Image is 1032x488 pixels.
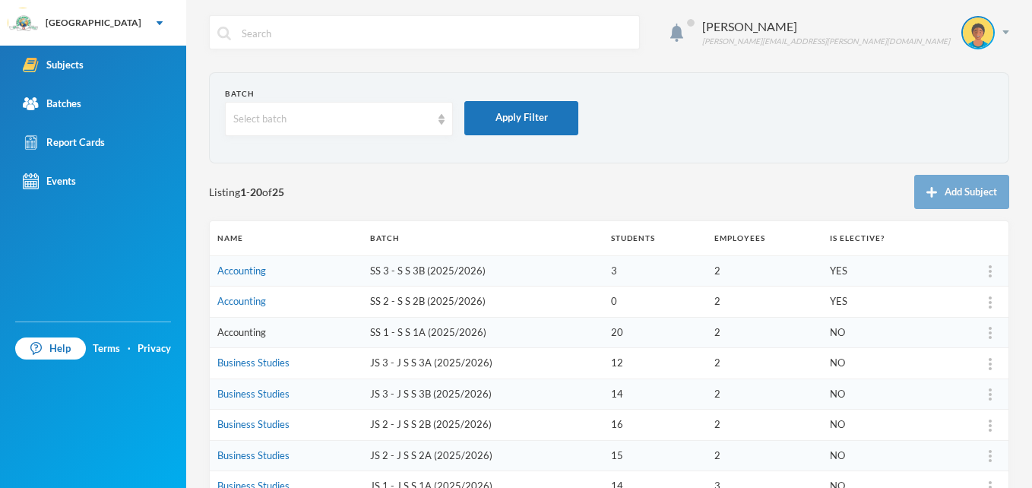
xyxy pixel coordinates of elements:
td: NO [822,317,945,348]
button: Apply Filter [464,101,578,135]
div: Subjects [23,57,84,73]
td: JS 3 - J S S 3A (2025/2026) [362,348,603,379]
td: 15 [603,440,707,471]
b: 20 [250,185,262,198]
a: Accounting [217,295,266,307]
a: Accounting [217,326,266,338]
td: JS 2 - J S S 2B (2025/2026) [362,410,603,441]
td: 2 [707,440,822,471]
td: 2 [707,287,822,318]
td: YES [822,287,945,318]
div: Events [23,173,76,189]
td: 20 [603,317,707,348]
img: STUDENT [963,17,993,48]
div: Batch [225,88,453,100]
td: NO [822,410,945,441]
td: JS 2 - J S S 2A (2025/2026) [362,440,603,471]
a: Business Studies [217,356,290,369]
th: Employees [707,221,822,255]
td: 2 [707,410,822,441]
td: 16 [603,410,707,441]
a: Privacy [138,341,171,356]
a: Accounting [217,265,266,277]
img: more_vert [989,265,992,277]
td: NO [822,348,945,379]
th: Name [210,221,362,255]
th: Batch [362,221,603,255]
span: Listing - of [209,184,284,200]
td: SS 1 - S S 1A (2025/2026) [362,317,603,348]
b: 1 [240,185,246,198]
a: Business Studies [217,449,290,461]
td: JS 3 - J S S 3B (2025/2026) [362,379,603,410]
td: SS 3 - S S 3B (2025/2026) [362,255,603,287]
td: 14 [603,379,707,410]
b: 25 [272,185,284,198]
td: 12 [603,348,707,379]
button: Add Subject [914,175,1009,209]
div: Batches [23,96,81,112]
input: Search [240,16,632,50]
div: Report Cards [23,135,105,151]
div: [PERSON_NAME] [702,17,950,36]
div: [PERSON_NAME][EMAIL_ADDRESS][PERSON_NAME][DOMAIN_NAME] [702,36,950,47]
th: Students [603,221,707,255]
td: NO [822,440,945,471]
a: Business Studies [217,388,290,400]
th: Is Elective? [822,221,945,255]
img: more_vert [989,420,992,432]
a: Business Studies [217,418,290,430]
td: 0 [603,287,707,318]
img: search [217,27,231,40]
a: Help [15,337,86,360]
td: 2 [707,255,822,287]
td: SS 2 - S S 2B (2025/2026) [362,287,603,318]
div: Select batch [233,112,431,127]
td: NO [822,379,945,410]
div: · [128,341,131,356]
div: [GEOGRAPHIC_DATA] [46,16,141,30]
td: 2 [707,379,822,410]
img: more_vert [989,388,992,401]
td: 2 [707,317,822,348]
a: Terms [93,341,120,356]
img: more_vert [989,296,992,309]
img: more_vert [989,450,992,462]
img: logo [8,8,39,39]
td: 2 [707,348,822,379]
td: YES [822,255,945,287]
img: more_vert [989,327,992,339]
img: more_vert [989,358,992,370]
td: 3 [603,255,707,287]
